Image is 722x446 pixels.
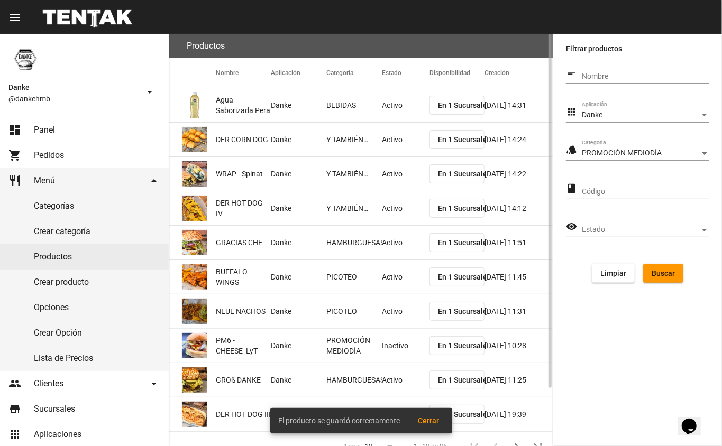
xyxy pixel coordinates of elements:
[566,144,577,156] mat-icon: style
[326,58,382,88] mat-header-cell: Categoría
[438,101,491,109] span: En 1 Sucursales
[485,191,553,225] mat-cell: [DATE] 14:12
[182,161,207,187] img: 1a721365-f7f0-48f2-bc81-df1c02b576e7.png
[8,11,21,24] mat-icon: menu
[8,403,21,415] mat-icon: store
[326,226,382,259] mat-cell: HAMBURGUESAS
[485,226,553,259] mat-cell: [DATE] 11:51
[429,96,485,115] button: En 1 Sucursales
[326,329,382,363] mat-cell: PROMOCIÓN MEDIODÍA
[182,92,207,118] img: d7cd4ccb-e923-436d-94c5-56a0338c840e.png
[271,363,327,397] mat-cell: Danke
[216,198,271,219] span: DER HOT DOG IV
[438,341,491,350] span: En 1 Sucursales
[582,226,700,234] span: Estado
[382,88,429,122] mat-cell: Activo
[582,72,709,81] input: Nombre
[182,127,207,152] img: 0a44530d-f050-4a3a-9d7f-6ed94349fcf6.png
[438,170,491,178] span: En 1 Sucursales
[182,333,207,358] img: f4fd4fc5-1d0f-45c4-b852-86da81b46df0.png
[34,125,55,135] span: Panel
[566,182,577,195] mat-icon: class
[582,111,709,119] mat-select: Aplicación
[582,226,709,234] mat-select: Estado
[429,199,485,218] button: En 1 Sucursales
[582,110,602,119] span: Danke
[8,94,139,104] span: @dankehmb
[8,377,21,390] mat-icon: people
[582,149,709,157] mat-select: Categoría
[438,376,491,384] span: En 1 Sucursales
[429,233,485,252] button: En 1 Sucursales
[438,204,491,212] span: En 1 Sucursales
[382,226,429,259] mat-cell: Activo
[271,58,327,88] mat-header-cell: Aplicación
[182,230,207,255] img: f44e3677-93e0-45e7-9b22-8afb0cb9c0b5.png
[485,157,553,191] mat-cell: [DATE] 14:22
[182,299,207,324] img: ce274695-1ce7-40c2-b596-26e3d80ba656.png
[678,404,711,435] iframe: chat widget
[326,260,382,294] mat-cell: PICOTEO
[216,409,271,420] span: DER HOT DOG III
[382,329,429,363] mat-cell: Inactivo
[143,86,156,98] mat-icon: arrow_drop_down
[652,269,675,277] span: Buscar
[566,106,577,118] mat-icon: apps
[148,377,160,390] mat-icon: arrow_drop_down
[485,294,553,328] mat-cell: [DATE] 11:31
[271,294,327,328] mat-cell: Danke
[279,415,400,426] span: El producto se guardó correctamente
[485,397,553,431] mat-cell: [DATE] 19:39
[592,264,635,283] button: Limpiar
[566,42,709,55] label: Filtrar productos
[271,260,327,294] mat-cell: Danke
[429,302,485,321] button: En 1 Sucursales
[418,416,440,425] span: Cerrar
[182,367,207,393] img: e78ba89a-d4a4-48df-a29c-741630618342.png
[429,370,485,389] button: En 1 Sucursales
[643,264,683,283] button: Buscar
[271,88,327,122] mat-cell: Danke
[271,157,327,191] mat-cell: Danke
[600,269,626,277] span: Limpiar
[429,336,485,355] button: En 1 Sucursales
[410,411,448,430] button: Cerrar
[326,294,382,328] mat-cell: PICOTEO
[382,157,429,191] mat-cell: Activo
[34,150,64,161] span: Pedidos
[34,378,63,389] span: Clientes
[271,191,327,225] mat-cell: Danke
[216,306,266,317] span: NEUE NACHOS
[34,175,55,186] span: Menú
[216,237,262,248] span: GRACIAS CHE
[187,39,225,53] h3: Productos
[429,267,485,286] button: En 1 Sucursales
[271,123,327,156] mat-cell: Danke
[382,123,429,156] mat-cell: Activo
[216,95,271,116] span: Agua Saborizada Pera
[326,363,382,397] mat-cell: HAMBURGUESAS
[382,294,429,328] mat-cell: Activo
[34,404,75,414] span: Sucursales
[148,174,160,187] mat-icon: arrow_drop_down
[8,149,21,162] mat-icon: shopping_cart
[485,363,553,397] mat-cell: [DATE] 11:25
[566,220,577,233] mat-icon: visibility
[582,188,709,196] input: Código
[485,329,553,363] mat-cell: [DATE] 10:28
[182,264,207,290] img: 3441f565-b6db-4b42-ad11-33f843c8c403.png
[182,196,207,221] img: 2101e8c8-98bc-4e4a-b63d-15c93b71735f.png
[169,34,553,58] flou-section-header: Productos
[429,164,485,183] button: En 1 Sucursales
[438,273,491,281] span: En 1 Sucursales
[182,402,207,427] img: 80660d7d-92ce-4920-87ef-5263067dcc48.png
[216,134,268,145] span: DER CORN DOG
[382,363,429,397] mat-cell: Activo
[8,42,42,76] img: 1d4517d0-56da-456b-81f5-6111ccf01445.png
[382,191,429,225] mat-cell: Activo
[485,88,553,122] mat-cell: [DATE] 14:31
[438,238,491,247] span: En 1 Sucursales
[8,428,21,441] mat-icon: apps
[382,260,429,294] mat-cell: Activo
[438,307,491,315] span: En 1 Sucursales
